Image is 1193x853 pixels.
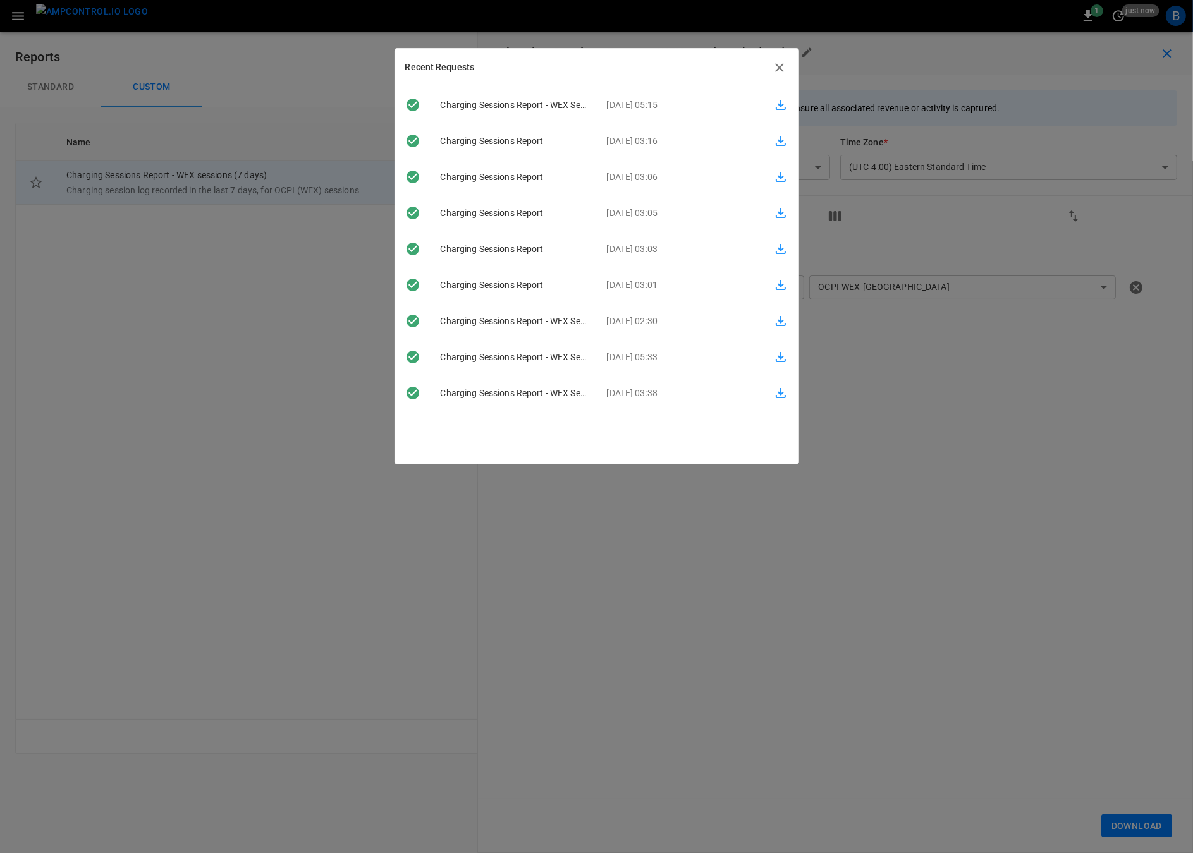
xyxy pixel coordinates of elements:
p: [DATE] 03:03 [597,243,763,256]
p: [DATE] 05:33 [597,351,763,364]
p: Charging Sessions Report [431,207,597,220]
p: Charging Sessions Report [431,279,597,292]
p: Charging Sessions Report - WEX sessions (7 days) [431,99,597,112]
p: Charging Sessions Report - WEX sessions (7 days) [431,315,597,328]
p: Charging Sessions Report [431,135,597,148]
div: Downloaded [395,385,431,401]
div: Downloaded [395,241,431,257]
p: [DATE] 03:01 [597,279,763,292]
div: Downloaded [395,277,431,293]
p: Charging Sessions Report - WEX sessions (7 days) [431,351,597,364]
p: [DATE] 03:06 [597,171,763,184]
div: Downloaded [395,349,431,365]
p: [DATE] 05:15 [597,99,763,112]
p: [DATE] 03:05 [597,207,763,220]
div: Downloaded [395,133,431,148]
div: Downloaded [395,205,431,221]
div: Ready to download [395,97,431,112]
p: [DATE] 03:38 [597,387,763,400]
p: Charging Sessions Report - WEX sessions (7 days) [431,387,597,400]
p: [DATE] 02:30 [597,315,763,328]
p: Charging Sessions Report [431,171,597,184]
h6: Recent Requests [405,61,475,75]
div: Downloaded [395,169,431,185]
div: Downloaded [395,313,431,329]
p: [DATE] 03:16 [597,135,763,148]
p: Charging Sessions Report [431,243,597,256]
